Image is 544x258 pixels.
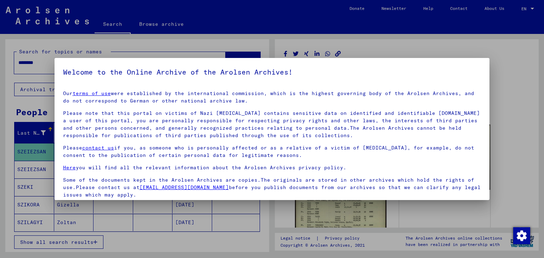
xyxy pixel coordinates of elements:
p: Some of the documents kept in the Arolsen Archives are copies.The originals are stored in other a... [63,176,481,199]
img: Change consent [513,227,530,244]
a: contact us [82,145,114,151]
a: terms of use [73,90,111,96]
a: [EMAIL_ADDRESS][DOMAIN_NAME] [140,184,229,190]
p: Our were established by the international commission, which is the highest governing body of the ... [63,90,481,105]
h5: Welcome to the Online Archive of the Arolsen Archives! [63,66,481,78]
p: you will find all the relevant information about the Arolsen Archives privacy policy. [63,164,481,171]
a: Here [63,164,76,171]
p: Please if you, as someone who is personally affected or as a relative of a victim of [MEDICAL_DAT... [63,144,481,159]
div: Change consent [513,227,530,244]
p: Please note that this portal on victims of Nazi [MEDICAL_DATA] contains sensitive data on identif... [63,110,481,139]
